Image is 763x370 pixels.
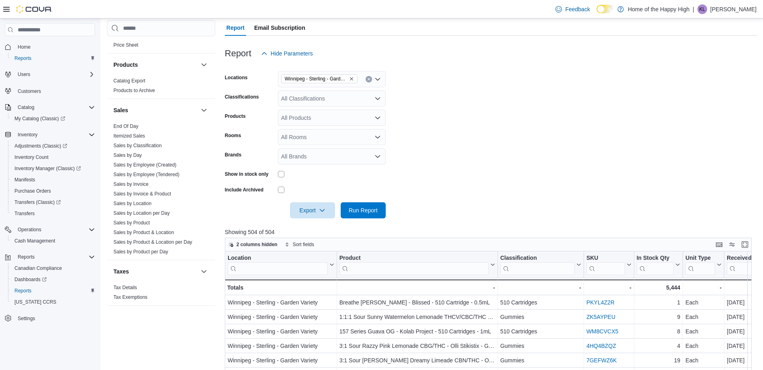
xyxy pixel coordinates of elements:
[14,130,95,140] span: Inventory
[290,202,335,218] button: Export
[500,341,581,351] div: Gummies
[11,53,35,63] a: Reports
[113,162,177,168] a: Sales by Employee (Created)
[341,202,386,218] button: Run Report
[18,315,35,322] span: Settings
[339,356,495,365] div: 3:1 Sour [PERSON_NAME] Dreamy Limeade CBN/THC - Olli Stikistix - Gummies - 4 x 2.5mg
[113,133,145,139] a: Itemized Sales
[113,87,155,94] span: Products to Archive
[281,74,358,83] span: Winnipeg - Sterling - Garden Variety
[374,115,381,121] button: Open list of options
[586,255,631,275] button: SKU
[113,78,145,84] a: Catalog Export
[113,201,152,206] a: Sales by Location
[636,312,680,322] div: 9
[374,153,381,160] button: Open list of options
[11,141,95,151] span: Adjustments (Classic)
[8,140,98,152] a: Adjustments (Classic)
[237,241,278,248] span: 2 columns hidden
[14,225,45,234] button: Operations
[18,132,37,138] span: Inventory
[113,249,168,255] span: Sales by Product per Day
[225,228,757,236] p: Showing 504 of 504
[349,206,378,214] span: Run Report
[11,263,65,273] a: Canadian Compliance
[228,298,334,307] div: Winnipeg - Sterling - Garden Variety
[500,312,581,322] div: Gummies
[225,240,281,249] button: 2 columns hidden
[228,255,328,262] div: Location
[199,60,209,70] button: Products
[14,299,56,305] span: [US_STATE] CCRS
[8,163,98,174] a: Inventory Manager (Classic)
[2,69,98,80] button: Users
[339,312,495,322] div: 1:1:1 Sour Sunny Watermelon Lemonade THCV/CBC/THC - Olli Stikistix - Gummies - 1 x 10mg
[14,42,95,52] span: Home
[8,235,98,247] button: Cash Management
[113,172,179,177] a: Sales by Employee (Tendered)
[113,267,129,275] h3: Taxes
[11,186,54,196] a: Purchase Orders
[199,267,209,276] button: Taxes
[113,210,170,216] a: Sales by Location per Day
[228,356,334,365] div: Winnipeg - Sterling - Garden Variety
[14,86,44,96] a: Customers
[740,240,750,249] button: Enter fullscreen
[5,38,95,345] nav: Complex example
[113,171,179,178] span: Sales by Employee (Tendered)
[586,283,631,292] div: -
[636,356,680,365] div: 19
[685,341,722,351] div: Each
[2,224,98,235] button: Operations
[339,255,495,275] button: Product
[11,197,95,207] span: Transfers (Classic)
[113,61,138,69] h3: Products
[8,285,98,296] button: Reports
[225,74,248,81] label: Locations
[11,236,58,246] a: Cash Management
[2,251,98,263] button: Reports
[2,85,98,97] button: Customers
[113,294,148,300] a: Tax Exemptions
[14,252,38,262] button: Reports
[113,239,192,245] span: Sales by Product & Location per Day
[113,181,148,187] a: Sales by Invoice
[225,152,241,158] label: Brands
[18,88,41,95] span: Customers
[636,327,680,336] div: 8
[586,328,618,335] a: WM8CVCX5
[228,255,334,275] button: Location
[14,70,33,79] button: Users
[8,174,98,185] button: Manifests
[113,106,128,114] h3: Sales
[699,4,705,14] span: KL
[113,249,168,255] a: Sales by Product per Day
[113,61,197,69] button: Products
[14,42,34,52] a: Home
[225,49,251,58] h3: Report
[11,53,95,63] span: Reports
[596,13,597,14] span: Dark Mode
[636,298,680,307] div: 1
[113,284,137,291] span: Tax Details
[227,283,334,292] div: Totals
[8,274,98,285] a: Dashboards
[113,200,152,207] span: Sales by Location
[107,283,215,305] div: Taxes
[14,70,95,79] span: Users
[14,154,49,160] span: Inventory Count
[586,299,615,306] a: PKYL4Z2R
[2,129,98,140] button: Inventory
[11,152,95,162] span: Inventory Count
[113,88,155,93] a: Products to Archive
[11,141,70,151] a: Adjustments (Classic)
[228,255,328,275] div: Location
[636,341,680,351] div: 4
[11,114,95,123] span: My Catalog (Classic)
[339,255,488,275] div: Product
[11,236,95,246] span: Cash Management
[113,42,138,48] span: Price Sheet
[18,71,30,78] span: Users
